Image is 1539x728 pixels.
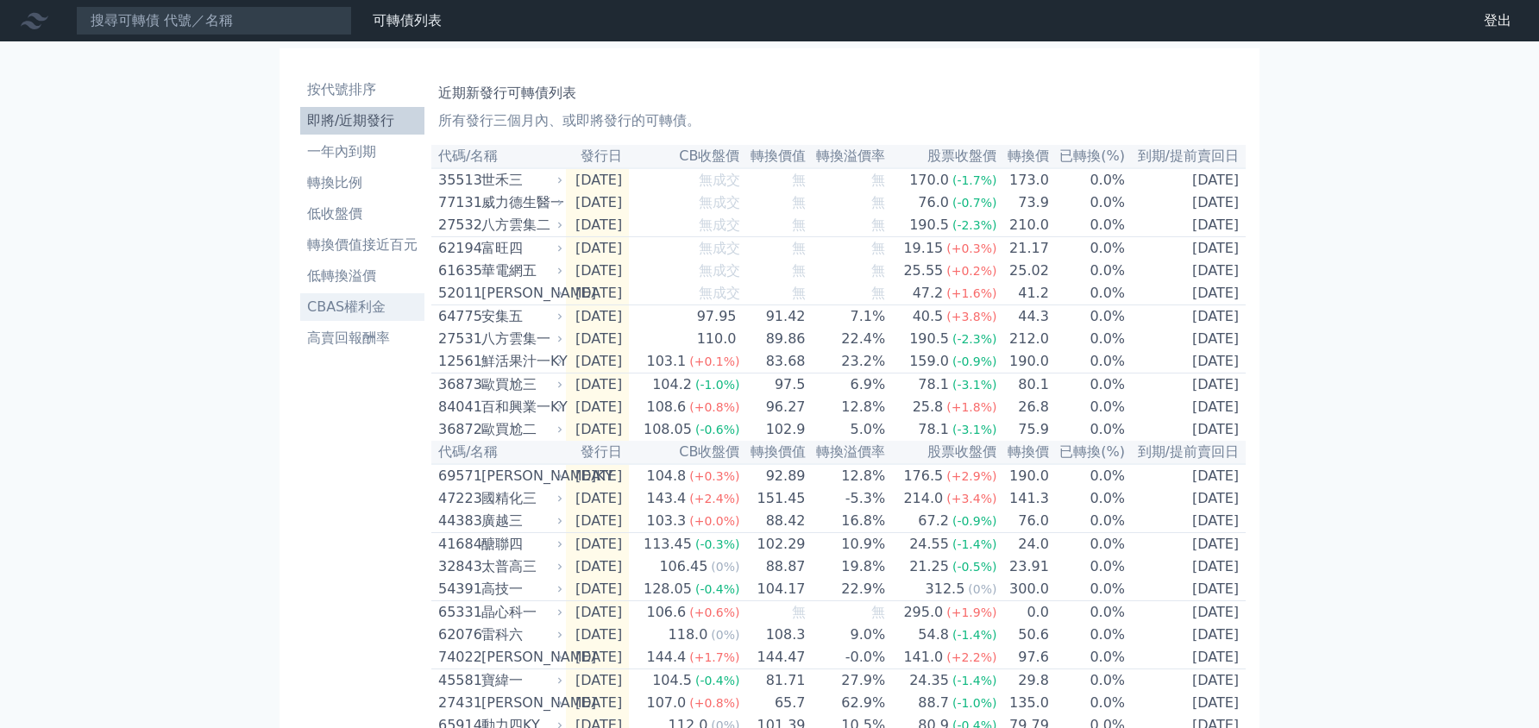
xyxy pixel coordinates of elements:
div: 36872 [438,419,477,440]
span: (-0.4%) [695,674,740,687]
td: 212.0 [997,328,1049,350]
a: 高賣回報酬率 [300,324,424,352]
th: 到期/提前賣回日 [1126,441,1246,464]
li: 按代號排序 [300,79,424,100]
td: 0.0% [1050,305,1126,329]
span: (-1.7%) [952,173,997,187]
div: [PERSON_NAME]KY [481,466,559,486]
td: [DATE] [566,487,629,510]
li: 低轉換溢價 [300,266,424,286]
td: [DATE] [566,282,629,305]
td: [DATE] [566,601,629,624]
td: [DATE] [566,214,629,237]
span: (-0.7%) [952,196,997,210]
td: 104.17 [741,578,807,601]
div: [PERSON_NAME] [481,283,559,304]
h1: 近期新發行可轉債列表 [438,83,1239,104]
div: 170.0 [906,170,952,191]
td: 151.45 [741,487,807,510]
th: 轉換價值 [741,441,807,464]
th: 股票收盤價 [886,145,997,168]
span: (-0.3%) [695,537,740,551]
td: [DATE] [566,646,629,669]
div: 108.05 [640,419,695,440]
li: 轉換比例 [300,173,424,193]
td: [DATE] [1126,191,1246,214]
div: 鮮活果汁一KY [481,351,559,372]
td: [DATE] [566,533,629,556]
td: 0.0% [1050,601,1126,624]
th: 代碼/名稱 [431,441,566,464]
td: 0.0% [1050,646,1126,669]
div: 安集五 [481,306,559,327]
div: 世禾三 [481,170,559,191]
td: 96.27 [741,396,807,418]
th: 轉換溢價率 [807,145,887,168]
td: 0.0% [1050,418,1126,441]
td: 0.0% [1050,328,1126,350]
td: 73.9 [997,191,1049,214]
td: 102.9 [741,418,807,441]
span: 無成交 [699,194,740,210]
td: 26.8 [997,396,1049,418]
span: 無 [792,285,806,301]
a: 一年內到期 [300,138,424,166]
span: (-0.5%) [952,560,997,574]
a: 低收盤價 [300,200,424,228]
td: 97.5 [741,373,807,397]
span: (-0.4%) [695,582,740,596]
span: (+0.2%) [946,264,996,278]
span: (+0.8%) [689,400,739,414]
td: [DATE] [1126,646,1246,669]
div: 65331 [438,602,477,623]
td: 76.0 [997,510,1049,533]
span: (+0.1%) [689,355,739,368]
td: [DATE] [566,168,629,191]
td: 0.0% [1050,214,1126,237]
th: 轉換溢價率 [807,441,887,464]
td: [DATE] [1126,601,1246,624]
th: 股票收盤價 [886,441,997,464]
span: 無成交 [699,172,740,188]
div: 312.5 [922,579,969,599]
td: 0.0% [1050,237,1126,260]
div: 40.5 [909,306,947,327]
div: 富旺四 [481,238,559,259]
td: 102.29 [741,533,807,556]
div: 威力德生醫一 [481,192,559,213]
div: 104.8 [643,466,689,486]
td: 0.0% [1050,260,1126,282]
div: 25.8 [909,397,947,417]
span: (-2.3%) [952,218,997,232]
td: [DATE] [566,350,629,373]
td: 83.68 [741,350,807,373]
td: [DATE] [1126,487,1246,510]
span: 無成交 [699,240,740,256]
span: 無 [871,217,885,233]
div: 歐買尬二 [481,419,559,440]
th: 已轉換(%) [1050,145,1126,168]
div: 歐買尬三 [481,374,559,395]
td: 0.0 [997,601,1049,624]
span: (+0.3%) [689,469,739,483]
td: [DATE] [1126,214,1246,237]
span: (-1.0%) [695,378,740,392]
div: 113.45 [640,534,695,555]
span: 無 [871,172,885,188]
span: 無 [871,194,885,210]
th: 發行日 [566,145,629,168]
div: 69571 [438,466,477,486]
td: 10.9% [807,533,887,556]
td: [DATE] [1126,328,1246,350]
td: 0.0% [1050,555,1126,578]
div: [PERSON_NAME] [481,647,559,668]
span: 無成交 [699,217,740,233]
td: 0.0% [1050,578,1126,601]
td: 6.9% [807,373,887,397]
td: [DATE] [1126,624,1246,646]
span: (-0.9%) [952,355,997,368]
td: [DATE] [1126,260,1246,282]
td: 144.47 [741,646,807,669]
th: CB收盤價 [629,145,740,168]
a: 低轉換溢價 [300,262,424,290]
